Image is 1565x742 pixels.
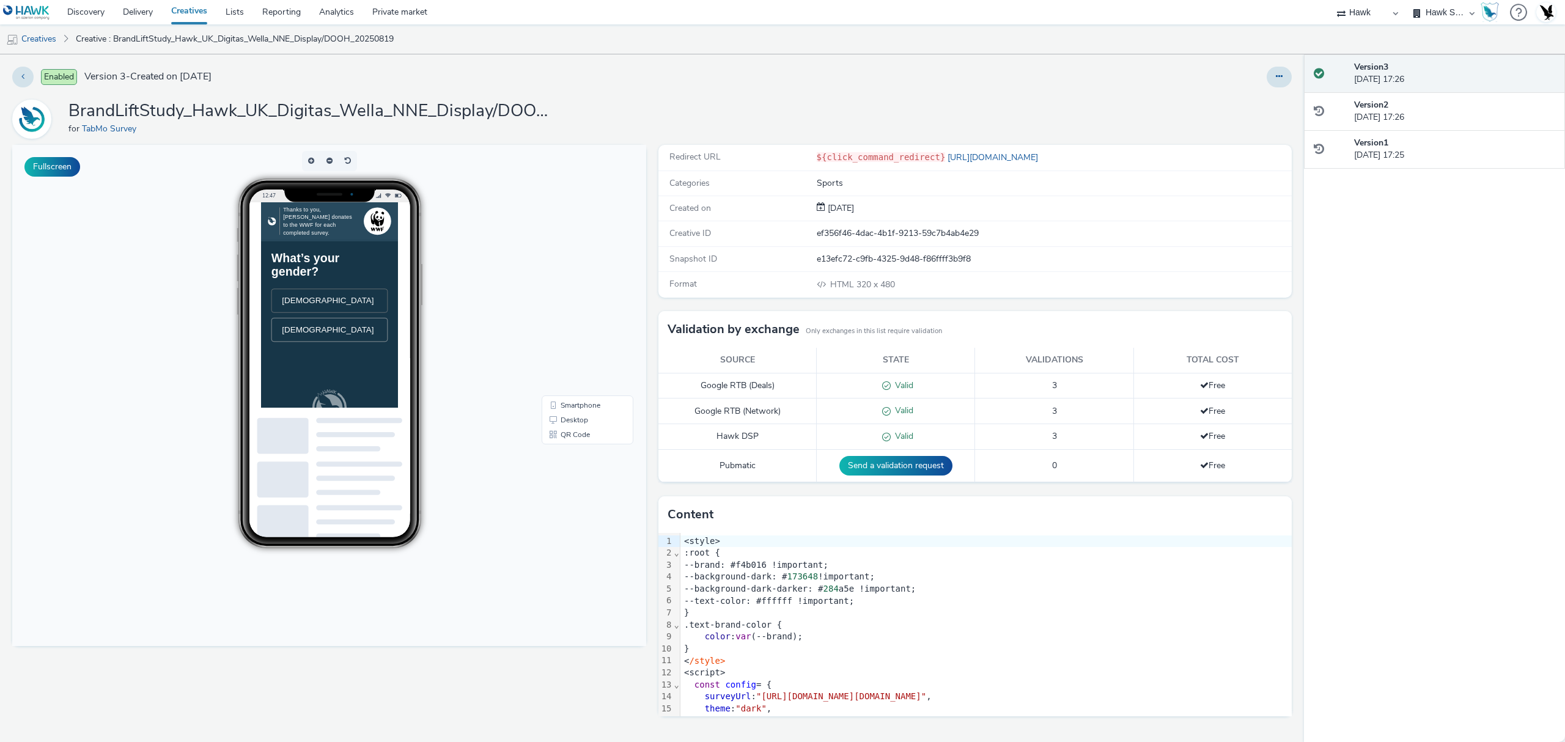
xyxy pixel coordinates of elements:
[532,253,619,268] li: Smartphone
[694,680,720,689] span: const
[70,24,400,54] a: Creative : BrandLiftStudy_Hawk_UK_Digitas_Wella_NNE_Display/DOOH_20250819
[945,152,1043,163] a: [URL][DOMAIN_NAME]
[668,320,800,339] h3: Validation by exchange
[680,679,1292,691] div: = {
[658,595,674,607] div: 6
[1354,99,1555,124] div: [DATE] 17:26
[1200,380,1225,391] span: Free
[705,631,731,641] span: color
[658,450,817,482] td: Pubmatic
[548,257,588,264] span: Smartphone
[658,559,674,571] div: 3
[817,253,1291,265] div: e13efc72-c9fb-4325-9d48-f86ffff3b9f8
[249,47,263,54] span: 12:47
[1481,2,1499,22] img: Hawk Academy
[658,424,817,450] td: Hawk DSP
[680,643,1292,655] div: }
[680,595,1292,608] div: --text-color: #ffffff !important;
[803,715,942,725] span: "${click_command_redirect}"
[680,714,1292,727] div: : ,
[658,547,674,559] div: 2
[839,456,952,476] button: Send a validation request
[680,691,1292,703] div: : ,
[680,667,1292,679] div: <script>
[756,691,926,701] span: "[URL][DOMAIN_NAME][DOMAIN_NAME]"
[658,535,674,548] div: 1
[82,123,141,134] a: TabMo Survey
[30,175,161,188] span: [DEMOGRAPHIC_DATA]
[669,227,711,239] span: Creative ID
[669,253,717,265] span: Snapshot ID
[705,715,798,725] span: clickRedirectMacro
[891,405,913,416] span: Valid
[1052,380,1057,391] span: 3
[658,691,674,703] div: 14
[1354,99,1388,111] strong: Version 2
[1200,430,1225,442] span: Free
[680,703,1292,715] div: : ,
[658,583,674,595] div: 5
[680,619,1292,631] div: .text-brand-color {
[817,177,1291,189] div: Sports
[84,70,212,84] span: Version 3 - Created on [DATE]
[658,679,674,691] div: 13
[658,373,817,399] td: Google RTB (Deals)
[68,100,558,123] h1: BrandLiftStudy_Hawk_UK_Digitas_Wella_NNE_Display/DOOH_20250819
[680,559,1292,571] div: --brand: #f4b016 !important;
[680,571,1292,583] div: --background-dark: # !important;
[1052,405,1057,417] span: 3
[1481,2,1504,22] a: Hawk Academy
[1354,137,1388,149] strong: Version 1
[830,279,856,290] span: HTML
[825,202,854,214] span: [DATE]
[658,399,817,424] td: Google RTB (Network)
[1052,430,1057,442] span: 3
[674,620,680,630] span: Fold line
[669,202,711,214] span: Created on
[825,202,854,215] div: Creation 19 August 2025, 17:25
[1354,61,1555,86] div: [DATE] 17:26
[674,680,680,689] span: Fold line
[1200,460,1225,471] span: Free
[658,619,674,631] div: 8
[787,571,819,581] span: 173648
[669,278,697,290] span: Format
[680,535,1292,548] div: <style>
[669,151,721,163] span: Redirect URL
[1133,348,1292,373] th: Total cost
[1354,61,1388,73] strong: Version 3
[532,282,619,297] li: QR Code
[680,583,1292,595] div: --background-dark-darker: # a5e !important;
[689,656,725,666] span: /style>
[817,348,975,373] th: State
[1052,460,1057,471] span: 0
[548,286,578,293] span: QR Code
[1354,137,1555,162] div: [DATE] 17:25
[658,348,817,373] th: Source
[6,34,18,46] img: mobile
[668,505,713,524] h3: Content
[658,667,674,679] div: 12
[829,279,895,290] span: 320 x 480
[725,680,756,689] span: config
[658,571,674,583] div: 4
[658,643,674,655] div: 10
[1200,405,1225,417] span: Free
[823,584,839,593] span: 284
[705,691,751,701] span: surveyUrl
[658,631,674,643] div: 9
[14,101,50,137] img: TabMo Survey
[674,548,680,557] span: Fold line
[658,703,674,715] div: 15
[806,326,942,336] small: Only exchanges in this list require validation
[817,227,1291,240] div: ef356f46-4dac-4b1f-9213-59c7b4ab4e29
[658,655,674,667] div: 11
[680,547,1292,559] div: :root {
[152,12,181,42] img: incentive logo
[680,607,1292,619] div: }
[68,123,82,134] span: for
[735,631,751,641] span: var
[891,380,913,391] span: Valid
[24,157,80,177] button: Fullscreen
